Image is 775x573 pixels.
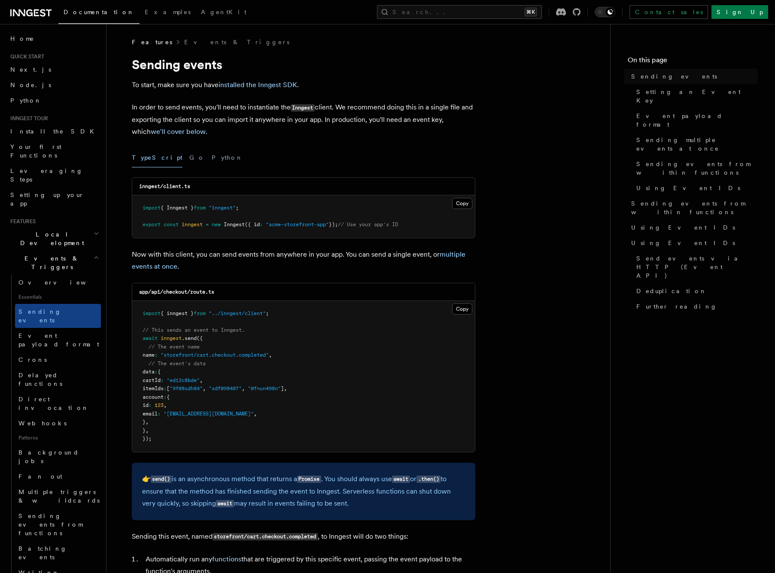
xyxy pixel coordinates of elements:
span: Events & Triggers [7,254,94,271]
span: , [284,385,287,391]
a: functions [212,555,241,563]
a: Sending events from functions [15,508,101,541]
span: Install the SDK [10,128,99,135]
span: inngest [182,221,203,227]
span: , [203,385,206,391]
span: Next.js [10,66,51,73]
span: ] [281,385,284,391]
span: { [167,394,170,400]
span: Event payload format [18,332,99,348]
button: Local Development [7,227,101,251]
h4: On this page [628,55,758,69]
span: "inngest" [209,205,236,211]
a: Sending events [628,69,758,84]
span: ; [266,310,269,316]
span: : [164,394,167,400]
p: Sending this event, named , to Inngest will do two things: [132,531,475,543]
span: Fan out [18,473,62,480]
span: Using Event IDs [631,223,735,232]
span: Inngest tour [7,115,48,122]
span: : [164,385,167,391]
span: { inngest } [161,310,194,316]
a: Sending events from within functions [633,156,758,180]
span: = [206,221,209,227]
a: Sending events from within functions [628,196,758,220]
span: import [143,205,161,211]
span: ({ id [245,221,260,227]
kbd: ⌘K [525,8,537,16]
span: from [194,205,206,211]
span: , [146,427,149,434]
span: } [143,427,146,434]
a: Deduplication [633,283,758,299]
span: , [164,402,167,408]
span: Overview [18,279,107,286]
p: To start, make sure you have . [132,79,475,91]
p: Now with this client, you can send events from anywhere in your app. You can send a single event,... [132,249,475,273]
a: Leveraging Steps [7,163,101,187]
span: "storefront/cart.checkout.completed" [161,352,269,358]
a: Send events via HTTP (Event API) [633,251,758,283]
span: : [149,402,152,408]
span: name [143,352,155,358]
span: Patterns [15,431,101,445]
span: .send [182,335,197,341]
code: storefront/cart.checkout.completed [213,533,318,540]
span: Using Event IDs [636,184,740,192]
span: from [194,310,206,316]
span: // Use your app's ID [338,221,398,227]
a: Sending events [15,304,101,328]
span: await [143,335,158,341]
span: itemIds [143,385,164,391]
button: Toggle dark mode [595,7,615,17]
button: Go [189,148,205,167]
span: Features [7,218,36,225]
span: Using Event IDs [631,239,735,247]
span: // This sends an event to Inngest. [143,327,245,333]
span: [ [167,385,170,391]
a: Webhooks [15,415,101,431]
span: Delayed functions [18,372,62,387]
span: : [155,352,158,358]
span: Essentials [15,290,101,304]
span: , [242,385,245,391]
p: In order to send events, you'll need to instantiate the client. We recommend doing this in a sing... [132,101,475,138]
span: Multiple triggers & wildcards [18,488,100,504]
button: Python [212,148,243,167]
span: : [158,411,161,417]
span: "../inngest/client" [209,310,266,316]
a: installed the Inngest SDK [219,81,297,89]
span: Node.js [10,82,51,88]
a: Overview [15,275,101,290]
span: Event payload format [636,112,758,129]
span: Sending events from functions [18,512,82,537]
span: export [143,221,161,227]
span: , [269,352,272,358]
a: Multiple triggers & wildcards [15,484,101,508]
a: Background jobs [15,445,101,469]
span: Leveraging Steps [10,167,83,183]
span: }); [143,436,152,442]
span: Python [10,97,42,104]
span: Sending events [18,308,61,324]
span: Sending multiple events at once [636,136,758,153]
span: Quick start [7,53,44,60]
span: Sending events from within functions [631,199,758,216]
code: app/api/checkout/route.ts [139,289,214,295]
code: await [216,500,234,507]
span: { [158,369,161,375]
code: send() [151,476,172,483]
a: Using Event IDs [633,180,758,196]
a: Using Event IDs [628,235,758,251]
span: Setting an Event Key [636,88,758,105]
a: Python [7,93,101,108]
span: Inngest [224,221,245,227]
a: Sending multiple events at once [633,132,758,156]
a: Your first Functions [7,139,101,163]
span: "sdf098487" [209,385,242,391]
span: : [155,369,158,375]
span: "9f08sdh84" [170,385,203,391]
code: await [392,476,410,483]
span: Documentation [64,9,134,15]
span: Send events via HTTP (Event API) [636,254,758,280]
